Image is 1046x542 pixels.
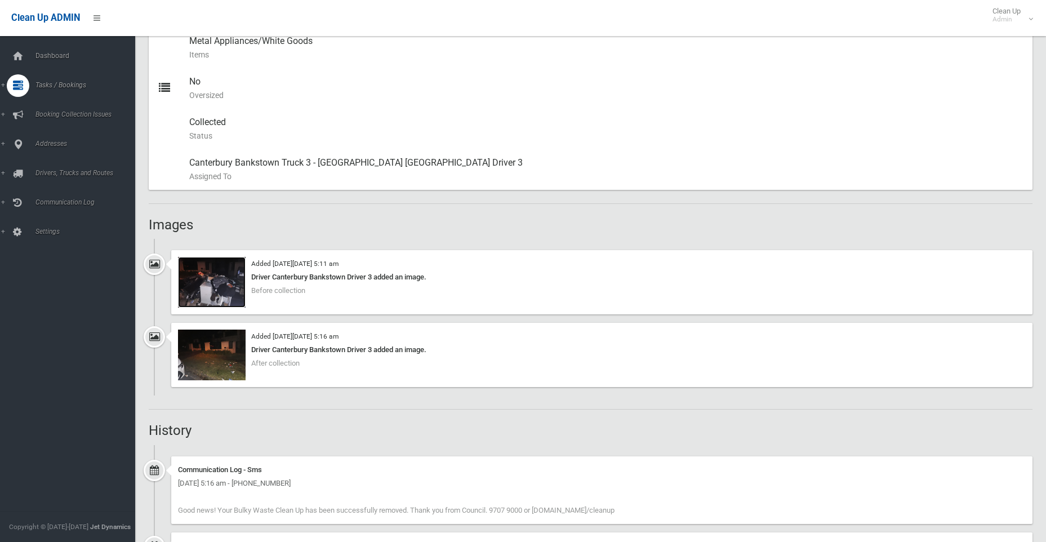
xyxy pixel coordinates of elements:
[32,228,144,236] span: Settings
[90,523,131,531] strong: Jet Dynamics
[992,15,1021,24] small: Admin
[9,523,88,531] span: Copyright © [DATE]-[DATE]
[149,217,1032,232] h2: Images
[32,52,144,60] span: Dashboard
[189,88,1023,102] small: Oversized
[178,330,246,380] img: 2025-06-2305.16.234975080657574852539.jpg
[178,257,246,308] img: 2025-06-2305.11.318363544629424846589.jpg
[251,260,339,268] small: Added [DATE][DATE] 5:11 am
[32,110,144,118] span: Booking Collection Issues
[189,149,1023,190] div: Canterbury Bankstown Truck 3 - [GEOGRAPHIC_DATA] [GEOGRAPHIC_DATA] Driver 3
[189,109,1023,149] div: Collected
[189,68,1023,109] div: No
[32,81,144,89] span: Tasks / Bookings
[251,332,339,340] small: Added [DATE][DATE] 5:16 am
[251,359,300,367] span: After collection
[11,12,80,23] span: Clean Up ADMIN
[32,198,144,206] span: Communication Log
[987,7,1032,24] span: Clean Up
[251,286,305,295] span: Before collection
[189,170,1023,183] small: Assigned To
[178,477,1026,490] div: [DATE] 5:16 am - [PHONE_NUMBER]
[189,48,1023,61] small: Items
[189,129,1023,143] small: Status
[178,270,1026,284] div: Driver Canterbury Bankstown Driver 3 added an image.
[32,169,144,177] span: Drivers, Trucks and Routes
[32,140,144,148] span: Addresses
[178,463,1026,477] div: Communication Log - Sms
[149,423,1032,438] h2: History
[178,506,615,514] span: Good news! Your Bulky Waste Clean Up has been successfully removed. Thank you from Council. 9707 ...
[178,343,1026,357] div: Driver Canterbury Bankstown Driver 3 added an image.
